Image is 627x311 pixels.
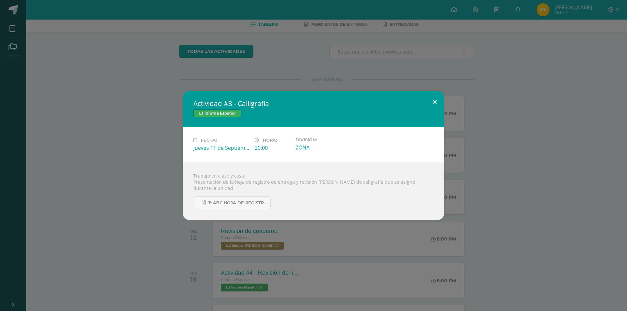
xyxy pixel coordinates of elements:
span: L.1 Idioma Español [193,109,241,117]
span: 1° ABC HOJA DE REGISTRO - UNIDAD FINAL.pdf [208,200,267,206]
div: ZONA [296,144,352,151]
span: Fecha: [201,138,217,143]
button: Close (Esc) [426,91,444,113]
h2: Actividad #3 - Calligrafía [193,99,434,108]
a: 1° ABC HOJA DE REGISTRO - UNIDAD FINAL.pdf [195,196,271,209]
div: Trabajo en clase y casa: Presentación de la hoja de registro de entrega y revisión [PERSON_NAME] ... [183,162,444,220]
div: Jueves 11 de Septiembre [193,144,249,151]
span: Hora: [263,138,277,143]
div: 20:00 [255,144,290,151]
label: División: [296,137,352,142]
